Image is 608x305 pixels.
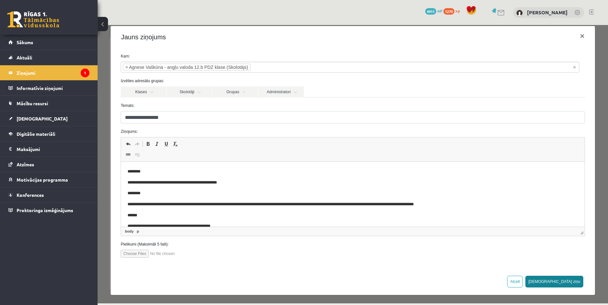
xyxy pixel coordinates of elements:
label: Pielikumi (Maksimāli 5 faili): [18,216,492,222]
a: Вставить/Редактировать ссылку (Ctrl+K) [26,125,35,134]
a: Убрать форматирование [73,115,82,123]
a: Skolotāji [69,61,115,72]
span: × [28,39,30,45]
span: 1270 [443,8,454,15]
a: Повторить (Ctrl+Y) [35,115,44,123]
a: Подчеркнутый (Ctrl+U) [64,115,73,123]
img: Jekaterina Eliza Šatrovska [516,10,523,16]
a: Digitālie materiāli [8,126,89,141]
span: Перетащите для изменения размера [482,206,486,209]
label: Ziņojums: [18,104,492,109]
a: Убрать ссылку [35,125,44,134]
span: Sākums [17,39,33,45]
span: Digitālie materiāli [17,131,55,137]
button: Atcelt [410,251,425,262]
body: Визуальный текстовый редактор, wiswyg-editor-47434067074100-1760267809-585 [7,6,457,108]
a: 4911 mP [425,8,442,13]
span: mP [437,8,442,13]
span: Atzīmes [17,161,34,167]
span: Motivācijas programma [17,177,68,183]
a: Sākums [8,35,89,50]
span: Proktoringa izmēģinājums [17,207,73,213]
label: Temats: [18,78,492,83]
a: Klases [23,61,69,72]
legend: Informatīvie ziņojumi [17,81,89,95]
a: [PERSON_NAME] [527,9,568,16]
a: Rīgas 1. Tālmācības vidusskola [7,11,59,28]
span: Konferences [17,192,44,198]
a: Элемент body [26,203,37,209]
a: Aktuāli [8,50,89,65]
label: Kam: [18,28,492,34]
a: Informatīvie ziņojumi [8,81,89,95]
span: Noņemt visus vienumus [476,39,478,45]
a: [DEMOGRAPHIC_DATA] [8,111,89,126]
a: Maksājumi [8,142,89,157]
a: Atzīmes [8,157,89,172]
span: [DEMOGRAPHIC_DATA] [17,116,68,121]
a: Отменить (Ctrl+Z) [26,115,35,123]
span: xp [455,8,460,13]
span: Mācību resursi [17,100,48,106]
a: Полужирный (Ctrl+B) [46,115,55,123]
a: Курсив (Ctrl+I) [55,115,64,123]
a: Элемент p [38,203,43,209]
span: Aktuāli [17,55,32,60]
a: Konferences [8,187,89,202]
button: × [477,2,492,20]
legend: Maksājumi [17,142,89,157]
a: Ziņojumi1 [8,65,89,80]
span: 4911 [425,8,436,15]
a: Grupas [115,61,160,72]
a: Administratori [161,61,206,72]
button: [DEMOGRAPHIC_DATA] ziņu [428,251,486,262]
a: Motivācijas programma [8,172,89,187]
legend: Ziņojumi [17,65,89,80]
a: Mācību resursi [8,96,89,111]
li: Agnese Vaškūna - angļu valoda 12.b PDZ klase (Skolotājs) [25,39,153,46]
label: Izvēlies adresātu grupas: [18,53,492,59]
iframe: Визуальный текстовый редактор, wiswyg-editor-47434067074100-1760267809-585 [23,137,487,202]
a: Proktoringa izmēģinājums [8,203,89,218]
i: 1 [81,69,89,77]
a: 1270 xp [443,8,463,13]
h4: Jauns ziņojums [23,7,68,17]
